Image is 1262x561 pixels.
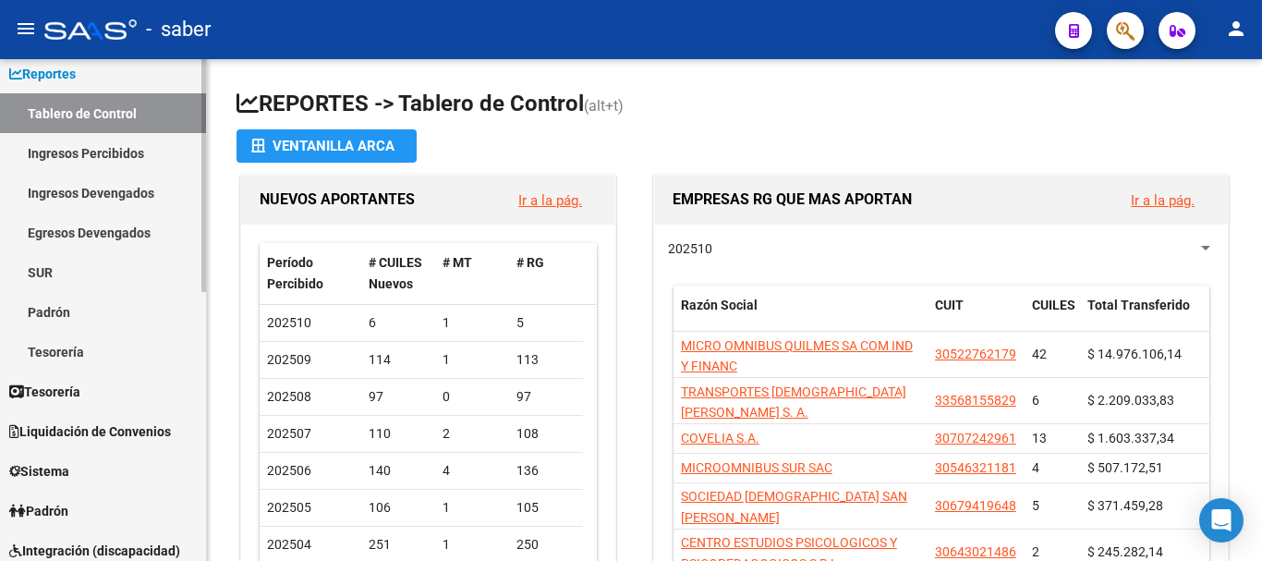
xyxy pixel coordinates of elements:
[681,298,758,312] span: Razón Social
[369,386,428,408] div: 97
[443,349,502,371] div: 1
[369,255,422,291] span: # CUILES Nuevos
[267,352,311,367] span: 202509
[1087,431,1174,445] span: $ 1.603.337,34
[1199,498,1244,543] div: Open Intercom Messenger
[1080,286,1209,347] datatable-header-cell: Total Transferido
[1225,18,1247,40] mat-icon: person
[267,426,311,441] span: 202507
[9,461,69,482] span: Sistema
[681,431,759,445] span: COVELIA S.A.
[1087,544,1163,559] span: $ 245.282,14
[369,460,428,482] div: 140
[361,243,435,304] datatable-header-cell: # CUILES Nuevos
[267,255,323,291] span: Período Percibido
[443,255,472,270] span: # MT
[369,497,428,518] div: 106
[673,190,912,208] span: EMPRESAS RG QUE MAS APORTAN
[369,349,428,371] div: 114
[516,312,576,334] div: 5
[516,460,576,482] div: 136
[1116,183,1209,217] button: Ir a la pág.
[681,489,907,525] span: SOCIEDAD [DEMOGRAPHIC_DATA] SAN [PERSON_NAME]
[267,315,311,330] span: 202510
[146,9,211,50] span: - saber
[443,497,502,518] div: 1
[928,286,1025,347] datatable-header-cell: CUIT
[267,537,311,552] span: 202504
[9,501,68,521] span: Padrón
[516,423,576,445] div: 108
[267,463,311,478] span: 202506
[935,393,1016,408] span: 33568155829
[237,129,417,163] button: Ventanilla ARCA
[935,347,1016,361] span: 30522762179
[516,497,576,518] div: 105
[935,544,1016,559] span: 30643021486
[516,534,576,555] div: 250
[935,298,964,312] span: CUIT
[584,97,624,115] span: (alt+t)
[1032,393,1039,408] span: 6
[369,423,428,445] div: 110
[369,312,428,334] div: 6
[267,500,311,515] span: 202505
[1032,431,1047,445] span: 13
[1032,298,1075,312] span: CUILES
[516,349,576,371] div: 113
[9,64,76,84] span: Reportes
[1025,286,1080,347] datatable-header-cell: CUILES
[237,89,1232,121] h1: REPORTES -> Tablero de Control
[9,541,180,561] span: Integración (discapacidad)
[1131,192,1195,209] a: Ir a la pág.
[435,243,509,304] datatable-header-cell: # MT
[267,389,311,404] span: 202508
[1087,347,1182,361] span: $ 14.976.106,14
[9,421,171,442] span: Liquidación de Convenios
[935,431,1016,445] span: 30707242961
[935,498,1016,513] span: 30679419648
[518,192,582,209] a: Ir a la pág.
[668,241,712,256] span: 202510
[1032,498,1039,513] span: 5
[260,190,415,208] span: NUEVOS APORTANTES
[681,460,832,475] span: MICROOMNIBUS SUR SAC
[443,386,502,408] div: 0
[681,338,913,374] span: MICRO OMNIBUS QUILMES SA COM IND Y FINANC
[369,534,428,555] div: 251
[1087,393,1174,408] span: $ 2.209.033,83
[15,18,37,40] mat-icon: menu
[443,460,502,482] div: 4
[516,255,544,270] span: # RG
[251,129,402,163] div: Ventanilla ARCA
[1032,544,1039,559] span: 2
[1087,498,1163,513] span: $ 371.459,28
[673,286,928,347] datatable-header-cell: Razón Social
[681,384,906,421] span: TRANSPORTES [DEMOGRAPHIC_DATA][PERSON_NAME] S. A.
[1032,460,1039,475] span: 4
[516,386,576,408] div: 97
[935,460,1016,475] span: 30546321181
[443,423,502,445] div: 2
[1032,347,1047,361] span: 42
[504,183,597,217] button: Ir a la pág.
[1087,298,1190,312] span: Total Transferido
[9,382,80,402] span: Tesorería
[443,312,502,334] div: 1
[1087,460,1163,475] span: $ 507.172,51
[260,243,361,304] datatable-header-cell: Período Percibido
[443,534,502,555] div: 1
[509,243,583,304] datatable-header-cell: # RG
